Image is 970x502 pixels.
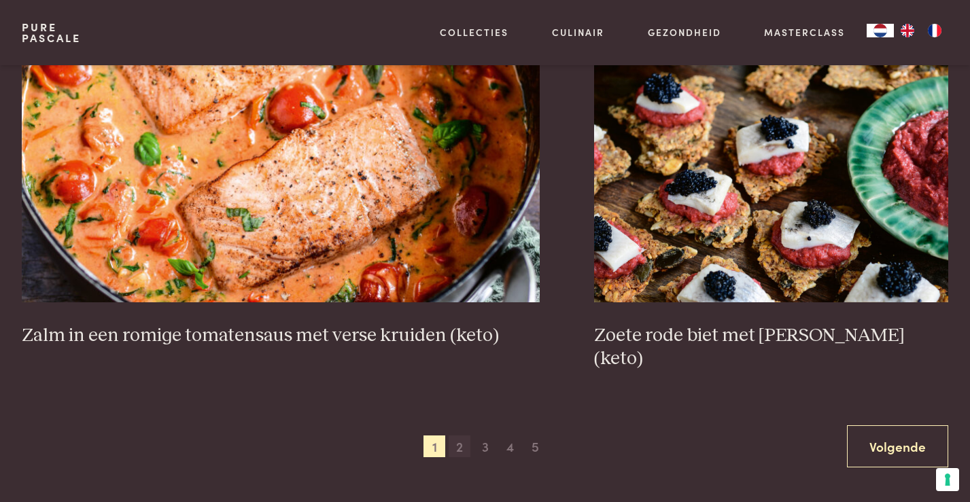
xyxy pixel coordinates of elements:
[867,24,948,37] aside: Language selected: Nederlands
[552,25,604,39] a: Culinair
[648,25,721,39] a: Gezondheid
[594,324,949,371] h3: Zoete rode biet met [PERSON_NAME] (keto)
[867,24,894,37] div: Language
[22,22,81,43] a: PurePascale
[594,31,949,302] img: Zoete rode biet met zure haring (keto)
[22,31,540,302] img: Zalm in een romige tomatensaus met verse kruiden (keto)
[894,24,948,37] ul: Language list
[500,435,521,457] span: 4
[867,24,894,37] a: NL
[22,324,540,348] h3: Zalm in een romige tomatensaus met verse kruiden (keto)
[449,435,470,457] span: 2
[474,435,496,457] span: 3
[847,425,948,468] a: Volgende
[921,24,948,37] a: FR
[764,25,845,39] a: Masterclass
[525,435,547,457] span: 5
[22,31,540,347] a: Zalm in een romige tomatensaus met verse kruiden (keto) Zalm in een romige tomatensaus met verse ...
[894,24,921,37] a: EN
[594,31,949,371] a: Zoete rode biet met zure haring (keto) Zoete rode biet met [PERSON_NAME] (keto)
[936,468,959,491] button: Uw voorkeuren voor toestemming voor trackingtechnologieën
[423,435,445,457] span: 1
[440,25,508,39] a: Collecties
